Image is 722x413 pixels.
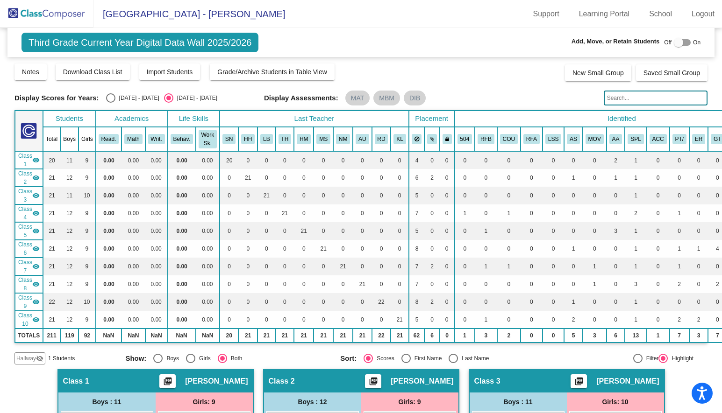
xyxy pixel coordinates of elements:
[60,204,79,222] td: 12
[276,151,294,169] td: 0
[264,94,338,102] span: Display Assessments:
[647,127,670,151] th: Subject level acceleration
[294,240,314,258] td: 0
[564,187,583,204] td: 0
[586,134,604,144] button: MOV
[393,134,406,144] button: KL
[455,151,475,169] td: 0
[647,151,670,169] td: 0
[294,151,314,169] td: 0
[60,151,79,169] td: 11
[368,377,379,390] mat-icon: picture_as_pdf
[18,223,32,239] span: Class 5
[333,204,353,222] td: 0
[96,187,122,204] td: 0.00
[345,91,370,105] mat-chip: MAT
[647,169,670,187] td: 0
[440,151,455,169] td: 0
[60,187,79,204] td: 11
[564,222,583,240] td: 0
[353,222,372,240] td: 0
[636,64,708,81] button: Saved Small Group
[14,94,99,102] span: Display Scores for Years:
[145,240,168,258] td: 0.00
[260,134,272,144] button: LB
[336,134,350,144] button: NM
[475,127,497,151] th: Request for assistance for behavior concerns
[647,222,670,240] td: 0
[689,222,708,240] td: 0
[583,169,607,187] td: 0
[60,127,79,151] th: Boys
[15,204,43,222] td: Tess Hayward - No Class Name
[333,127,353,151] th: Nicole McCarthy
[220,151,238,169] td: 20
[32,210,40,217] mat-icon: visibility
[220,222,238,240] td: 0
[521,127,543,151] th: Request for assistance for academics
[689,204,708,222] td: 0
[521,222,543,240] td: 0
[693,38,701,47] span: On
[15,187,43,204] td: Leah Brittain - No Class Name
[145,187,168,204] td: 0.00
[21,33,258,52] span: Third Grade Current Year Digital Data Wall 2025/2026
[543,169,564,187] td: 0
[571,374,587,388] button: Print Students Details
[567,134,580,144] button: AS
[628,134,643,144] button: SPL
[333,169,353,187] td: 0
[148,134,165,144] button: Writ.
[526,7,567,21] a: Support
[409,127,425,151] th: Keep away students
[241,134,255,144] button: HH
[238,127,257,151] th: Heather Hoke
[43,240,60,258] td: 21
[32,156,40,164] mat-icon: visibility
[217,68,327,76] span: Grade/Archive Students in Table View
[689,187,708,204] td: 0
[122,187,145,204] td: 0.00
[625,222,646,240] td: 1
[372,222,391,240] td: 0
[689,169,708,187] td: 0
[196,204,220,222] td: 0.00
[115,94,159,102] div: [DATE] - [DATE]
[93,7,285,21] span: [GEOGRAPHIC_DATA] - [PERSON_NAME]
[404,91,426,105] mat-chip: DIB
[238,204,257,222] td: 0
[409,204,425,222] td: 7
[475,204,497,222] td: 0
[391,151,408,169] td: 0
[210,63,335,80] button: Grade/Archive Students in Table View
[18,205,32,222] span: Class 4
[497,169,521,187] td: 0
[222,134,236,144] button: SN
[391,204,408,222] td: 0
[60,240,79,258] td: 12
[607,169,625,187] td: 1
[572,69,624,77] span: New Small Group
[238,222,257,240] td: 0
[607,127,625,151] th: Allergy Aware classroom needed
[424,127,440,151] th: Keep with students
[294,222,314,240] td: 21
[440,127,455,151] th: Keep with teacher
[521,151,543,169] td: 0
[220,127,238,151] th: Sarah Noble
[650,134,667,144] button: ACC
[391,187,408,204] td: 0
[643,69,700,77] span: Saved Small Group
[145,169,168,187] td: 0.00
[32,174,40,182] mat-icon: visibility
[424,187,440,204] td: 0
[440,204,455,222] td: 0
[314,187,333,204] td: 0
[257,204,275,222] td: 0
[564,151,583,169] td: 0
[168,187,196,204] td: 0.00
[22,68,39,76] span: Notes
[607,187,625,204] td: 0
[220,204,238,222] td: 0
[440,222,455,240] td: 0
